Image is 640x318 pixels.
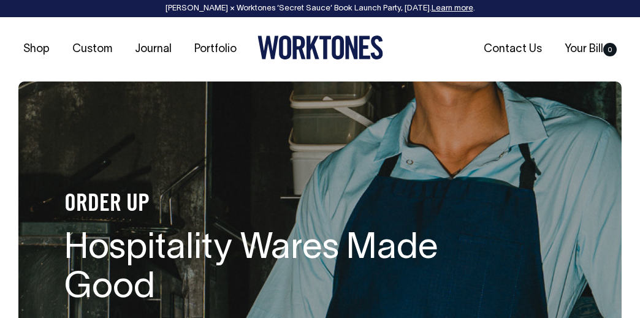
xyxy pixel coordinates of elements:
[432,5,473,12] a: Learn more
[603,43,617,56] span: 0
[64,230,457,308] h1: Hospitality Wares Made Good
[189,39,242,59] a: Portfolio
[64,192,457,218] h4: ORDER UP
[18,39,55,59] a: Shop
[479,39,547,59] a: Contact Us
[560,39,622,59] a: Your Bill0
[12,4,628,13] div: [PERSON_NAME] × Worktones ‘Secret Sauce’ Book Launch Party, [DATE]. .
[67,39,117,59] a: Custom
[130,39,177,59] a: Journal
